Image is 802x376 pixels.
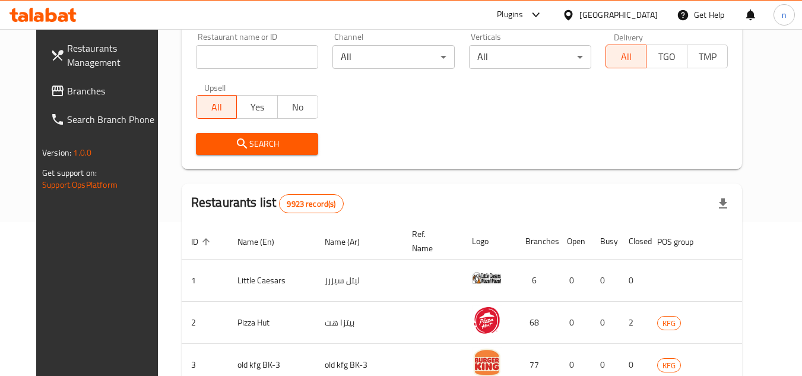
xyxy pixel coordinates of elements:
[687,45,728,68] button: TMP
[658,317,680,330] span: KFG
[42,165,97,181] span: Get support on:
[614,33,643,41] label: Delivery
[516,260,557,302] td: 6
[204,83,226,91] label: Upsell
[196,95,237,119] button: All
[73,145,91,160] span: 1.0.0
[619,302,648,344] td: 2
[469,45,591,69] div: All
[325,235,375,249] span: Name (Ar)
[283,99,313,116] span: No
[277,95,318,119] button: No
[228,302,315,344] td: Pizza Hut
[619,260,648,302] td: 0
[516,302,557,344] td: 68
[42,145,71,160] span: Version:
[557,260,591,302] td: 0
[201,99,232,116] span: All
[279,194,343,213] div: Total records count
[557,302,591,344] td: 0
[182,302,228,344] td: 2
[196,133,318,155] button: Search
[191,235,214,249] span: ID
[657,235,709,249] span: POS group
[196,45,318,69] input: Search for restaurant name or ID..
[42,177,118,192] a: Support.OpsPlatform
[646,45,687,68] button: TGO
[67,41,161,69] span: Restaurants Management
[412,227,448,255] span: Ref. Name
[472,263,502,293] img: Little Caesars
[472,305,502,335] img: Pizza Hut
[41,105,170,134] a: Search Branch Phone
[67,84,161,98] span: Branches
[611,48,642,65] span: All
[579,8,658,21] div: [GEOGRAPHIC_DATA]
[332,45,455,69] div: All
[497,8,523,22] div: Plugins
[205,137,309,151] span: Search
[557,223,591,260] th: Open
[462,223,516,260] th: Logo
[236,95,277,119] button: Yes
[228,260,315,302] td: Little Caesars
[191,194,344,213] h2: Restaurants list
[591,302,619,344] td: 0
[242,99,272,116] span: Yes
[709,189,737,218] div: Export file
[651,48,682,65] span: TGO
[41,77,170,105] a: Branches
[591,223,619,260] th: Busy
[315,260,402,302] td: ليتل سيزرز
[280,198,343,210] span: 9923 record(s)
[237,235,290,249] span: Name (En)
[182,260,228,302] td: 1
[41,34,170,77] a: Restaurants Management
[67,112,161,127] span: Search Branch Phone
[658,359,680,372] span: KFG
[606,45,646,68] button: All
[692,48,723,65] span: TMP
[516,223,557,260] th: Branches
[782,8,787,21] span: n
[315,302,402,344] td: بيتزا هت
[619,223,648,260] th: Closed
[591,260,619,302] td: 0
